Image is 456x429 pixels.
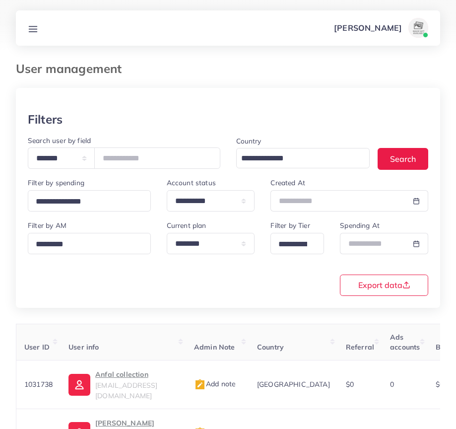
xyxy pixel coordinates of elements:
label: Country [236,136,261,146]
a: [PERSON_NAME]avatar [328,18,432,38]
span: User ID [24,343,50,352]
label: Account status [167,178,216,188]
span: Admin Note [194,343,235,352]
span: User info [68,343,99,352]
label: Current plan [167,220,206,230]
span: Ads accounts [390,333,420,352]
input: Search for option [275,237,311,252]
h3: User management [16,62,130,76]
div: Search for option [236,148,370,168]
span: 0 [390,380,394,389]
button: Search [378,148,428,169]
input: Search for option [32,237,138,252]
label: Filter by spending [28,178,84,188]
label: Filter by Tier [270,220,310,230]
a: Anfal collection[EMAIL_ADDRESS][DOMAIN_NAME] [68,368,178,401]
span: 1031738 [24,380,53,389]
span: Export data [358,281,410,289]
h3: Filters [28,112,63,127]
div: Search for option [28,233,151,254]
span: $0 [346,380,354,389]
div: Search for option [270,233,324,254]
span: Country [257,343,284,352]
span: [GEOGRAPHIC_DATA] [257,380,330,389]
input: Search for option [32,194,138,210]
button: Export data [340,275,428,296]
span: Referral [346,343,374,352]
label: Created At [270,178,305,188]
p: Anfal collection [95,368,178,380]
span: $0 [436,380,444,389]
label: Filter by AM [28,220,66,230]
label: Search user by field [28,136,91,145]
img: avatar [408,18,428,38]
div: Search for option [28,190,151,212]
label: Spending At [340,220,380,230]
span: [EMAIL_ADDRESS][DOMAIN_NAME] [95,381,157,400]
p: [PERSON_NAME] [95,417,178,429]
p: [PERSON_NAME] [334,22,402,34]
img: admin_note.cdd0b510.svg [194,379,206,391]
img: ic-user-info.36bf1079.svg [68,374,90,396]
span: Add note [194,379,236,388]
input: Search for option [238,151,357,166]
